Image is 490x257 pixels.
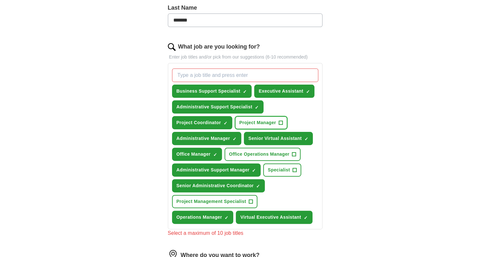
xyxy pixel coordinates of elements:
span: Specialist [268,167,290,173]
span: Project Coordinator [177,119,221,126]
span: Project Management Specialist [177,198,246,205]
span: Operations Manager [177,214,222,221]
button: Senior Virtual Assistant✓ [244,132,313,145]
label: Last Name [168,4,322,12]
button: Administrative Manager✓ [172,132,241,145]
button: Senior Administrative Coordinator✓ [172,179,265,192]
div: Select a maximum of 10 job titles [168,229,322,237]
span: Administrative Support Specialist [177,104,253,110]
span: Office Operations Manager [229,151,290,158]
span: ✓ [243,89,247,94]
button: Project Management Specialist [172,195,257,208]
span: ✓ [304,215,308,220]
span: ✓ [256,184,260,189]
span: Executive Assistant [259,88,303,95]
input: Type a job title and press enter [172,69,318,82]
span: Business Support Specialist [177,88,241,95]
span: ✓ [213,152,217,157]
button: Project Coordinator✓ [172,116,232,129]
button: Operations Manager✓ [172,211,234,224]
span: Project Manager [239,119,276,126]
button: Office Manager✓ [172,148,222,161]
span: ✓ [304,136,308,142]
button: Virtual Executive Assistant✓ [236,211,312,224]
button: Business Support Specialist✓ [172,85,252,98]
span: Virtual Executive Assistant [240,214,301,221]
span: ✓ [233,136,236,142]
label: What job are you looking for? [178,42,260,51]
span: ✓ [252,168,256,173]
button: Office Operations Manager [225,148,301,161]
span: ✓ [306,89,310,94]
button: Administrative Support Manager✓ [172,163,261,177]
span: ✓ [224,121,227,126]
span: Administrative Manager [177,135,230,142]
button: Administrative Support Specialist✓ [172,100,264,114]
button: Specialist [263,163,301,177]
p: Enter job titles and/or pick from our suggestions (6-10 recommended) [168,54,322,60]
button: Executive Assistant✓ [254,85,314,98]
button: Project Manager [235,116,287,129]
span: ✓ [225,215,228,220]
span: Administrative Support Manager [177,167,250,173]
img: search.png [168,43,176,51]
span: Office Manager [177,151,211,158]
span: Senior Virtual Assistant [248,135,302,142]
span: ✓ [255,105,259,110]
span: Senior Administrative Coordinator [177,182,254,189]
